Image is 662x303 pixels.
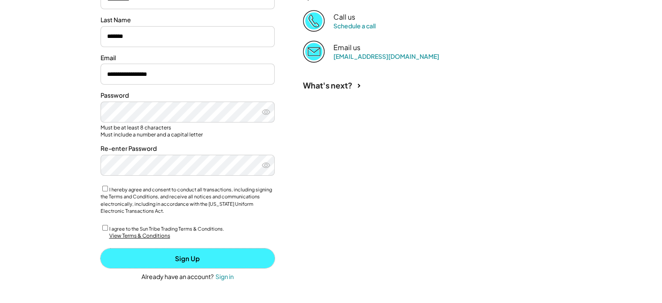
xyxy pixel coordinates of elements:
div: Call us [333,13,355,22]
div: Password [101,91,275,100]
div: Must be at least 8 characters Must include a number and a capital letter [101,124,275,138]
div: Last Name [101,16,275,24]
div: Already have an account? [141,272,214,281]
div: Re-enter Password [101,144,275,153]
div: Email us [333,43,360,52]
div: What's next? [303,80,353,90]
div: View Terms & Conditions [109,232,170,240]
div: Sign in [215,272,234,280]
label: I hereby agree and consent to conduct all transactions, including signing the Terms and Condition... [101,187,272,214]
img: Email%202%403x.png [303,41,325,62]
button: Sign Up [101,249,275,268]
a: [EMAIL_ADDRESS][DOMAIN_NAME] [333,52,439,60]
a: Schedule a call [333,22,376,30]
div: Email [101,54,275,62]
label: I agree to the Sun Tribe Trading Terms & Conditions. [109,226,224,232]
img: Phone%20copy%403x.png [303,10,325,32]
